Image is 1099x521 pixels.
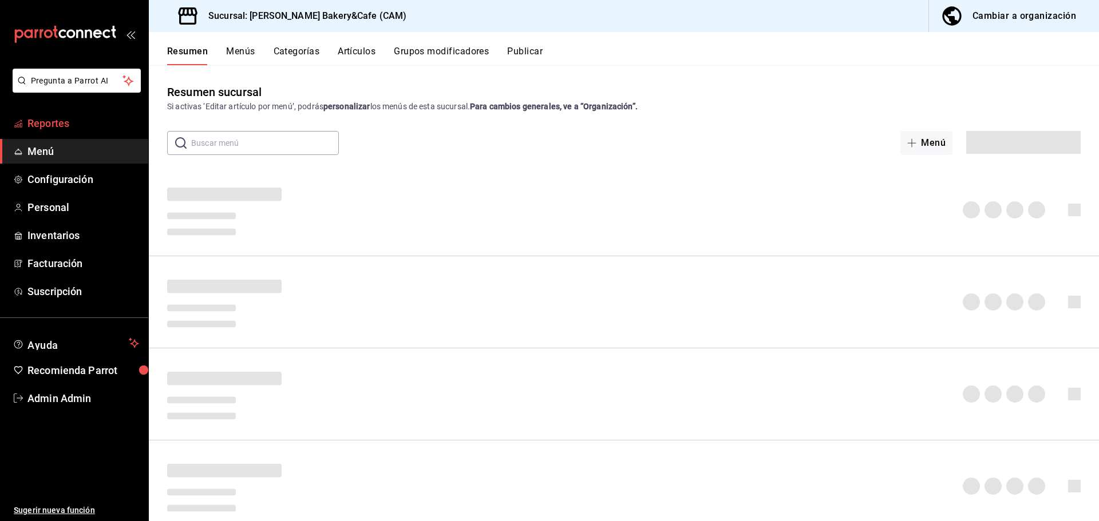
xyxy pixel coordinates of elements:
[27,391,139,406] span: Admin Admin
[27,284,139,299] span: Suscripción
[338,46,375,65] button: Artículos
[27,256,139,271] span: Facturación
[27,336,124,350] span: Ayuda
[900,131,952,155] button: Menú
[973,8,1076,24] div: Cambiar a organización
[31,75,123,87] span: Pregunta a Parrot AI
[191,132,339,154] input: Buscar menú
[27,363,139,378] span: Recomienda Parrot
[126,30,135,39] button: open_drawer_menu
[27,116,139,131] span: Reportes
[507,46,543,65] button: Publicar
[226,46,255,65] button: Menús
[167,46,208,65] button: Resumen
[470,102,638,111] strong: Para cambios generales, ve a “Organización”.
[274,46,320,65] button: Categorías
[27,172,139,187] span: Configuración
[167,101,1081,113] div: Si activas ‘Editar artículo por menú’, podrás los menús de esta sucursal.
[167,46,1099,65] div: navigation tabs
[323,102,370,111] strong: personalizar
[13,69,141,93] button: Pregunta a Parrot AI
[27,200,139,215] span: Personal
[8,83,141,95] a: Pregunta a Parrot AI
[167,83,262,101] div: Resumen sucursal
[27,228,139,243] span: Inventarios
[14,504,139,516] span: Sugerir nueva función
[199,9,406,23] h3: Sucursal: [PERSON_NAME] Bakery&Cafe (CAM)
[394,46,489,65] button: Grupos modificadores
[27,144,139,159] span: Menú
